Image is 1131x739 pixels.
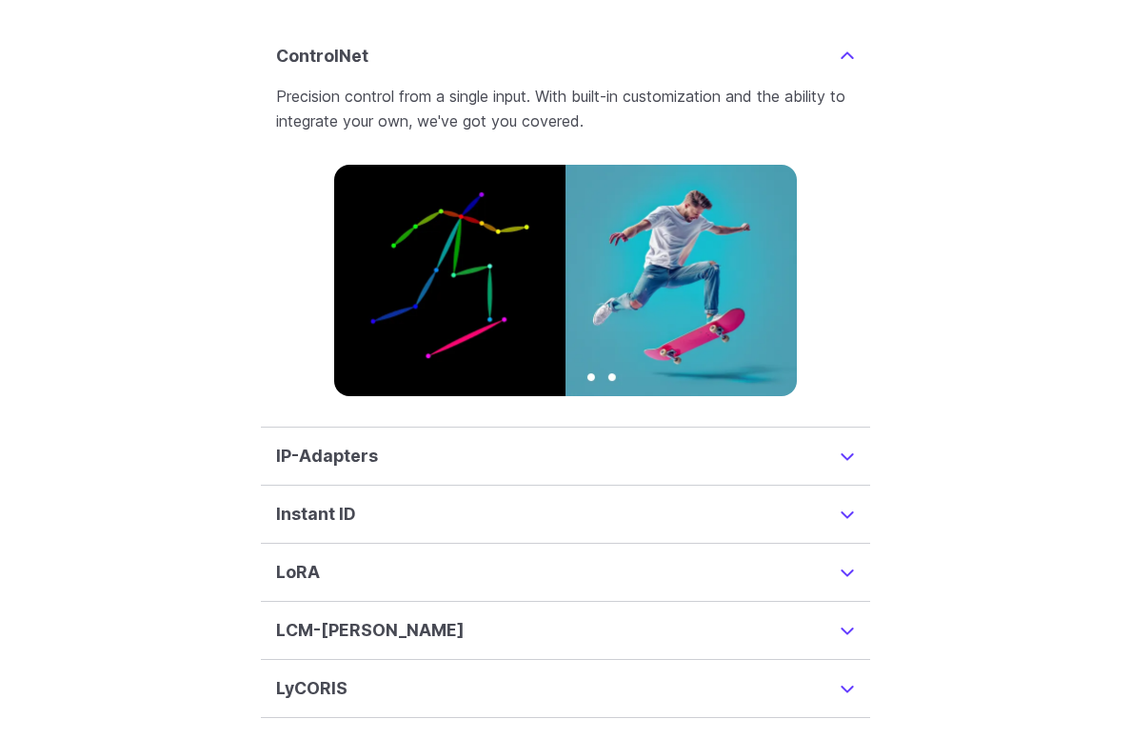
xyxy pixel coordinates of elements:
h3: ControlNet [276,43,368,70]
h3: LoRA [276,559,320,586]
h3: LyCORIS [276,675,347,702]
img: A man riding a skateboard on top of a blue and black background [334,165,797,396]
summary: IP-Adapters [276,443,855,469]
summary: ControlNet [276,43,855,70]
summary: LyCORIS [276,675,855,702]
h3: Instant ID [276,501,356,528]
summary: Instant ID [276,501,855,528]
summary: LoRA [276,559,855,586]
h3: LCM-[PERSON_NAME] [276,617,465,644]
p: Precision control from a single input. With built-in customization and the ability to integrate y... [276,85,855,133]
summary: LCM-[PERSON_NAME] [276,617,855,644]
h3: IP-Adapters [276,443,378,469]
